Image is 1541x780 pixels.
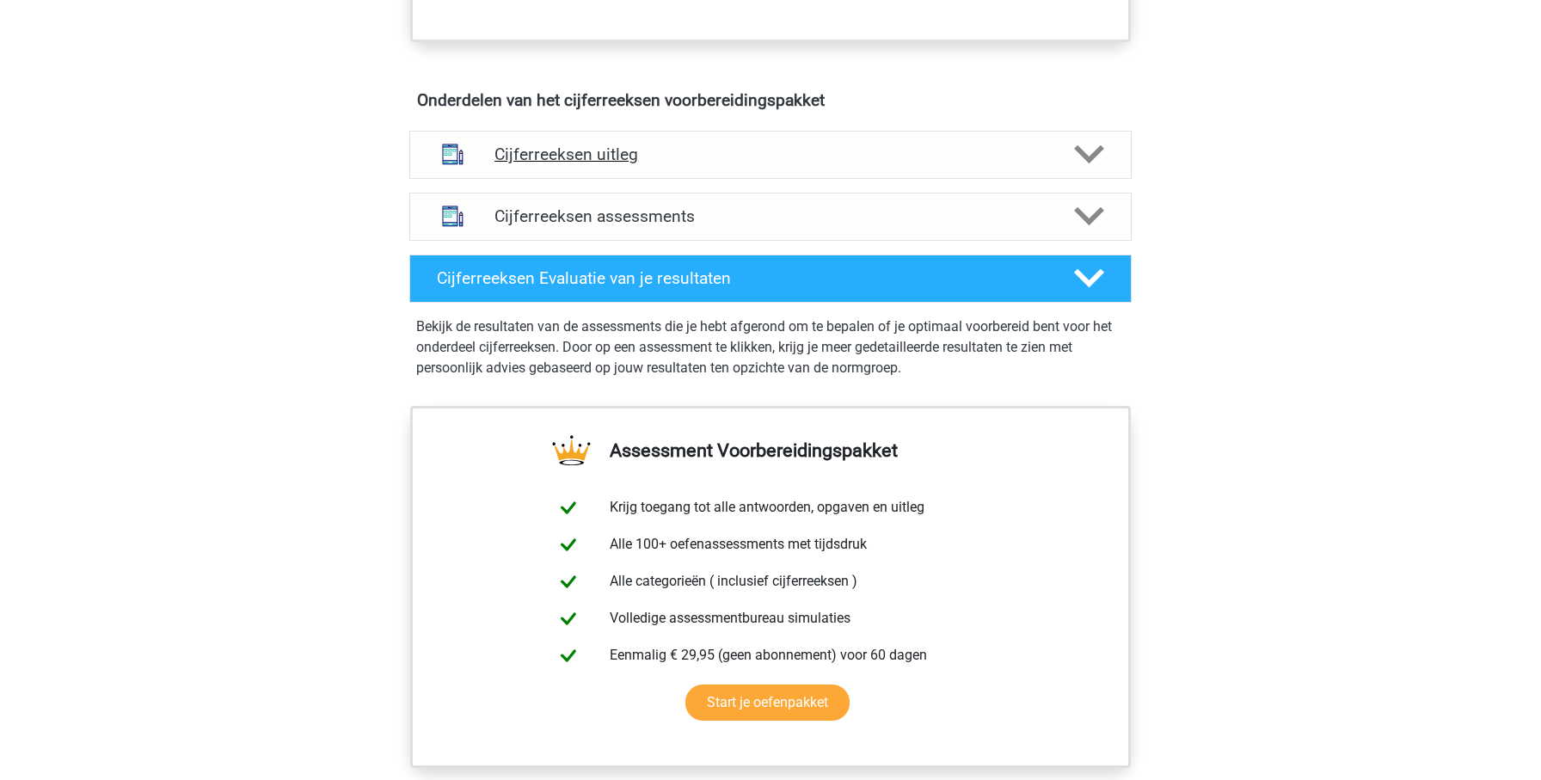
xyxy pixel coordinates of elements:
a: assessments Cijferreeksen assessments [402,193,1139,241]
a: Start je oefenpakket [685,685,850,721]
a: uitleg Cijferreeksen uitleg [402,131,1139,179]
img: cijferreeksen assessments [431,194,475,238]
h4: Cijferreeksen assessments [494,206,1047,226]
h4: Cijferreeksen Evaluatie van je resultaten [437,268,1047,288]
h4: Cijferreeksen uitleg [494,144,1047,164]
p: Bekijk de resultaten van de assessments die je hebt afgerond om te bepalen of je optimaal voorber... [416,316,1125,378]
a: Cijferreeksen Evaluatie van je resultaten [402,255,1139,303]
img: cijferreeksen uitleg [431,132,475,176]
h4: Onderdelen van het cijferreeksen voorbereidingspakket [417,90,1124,110]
